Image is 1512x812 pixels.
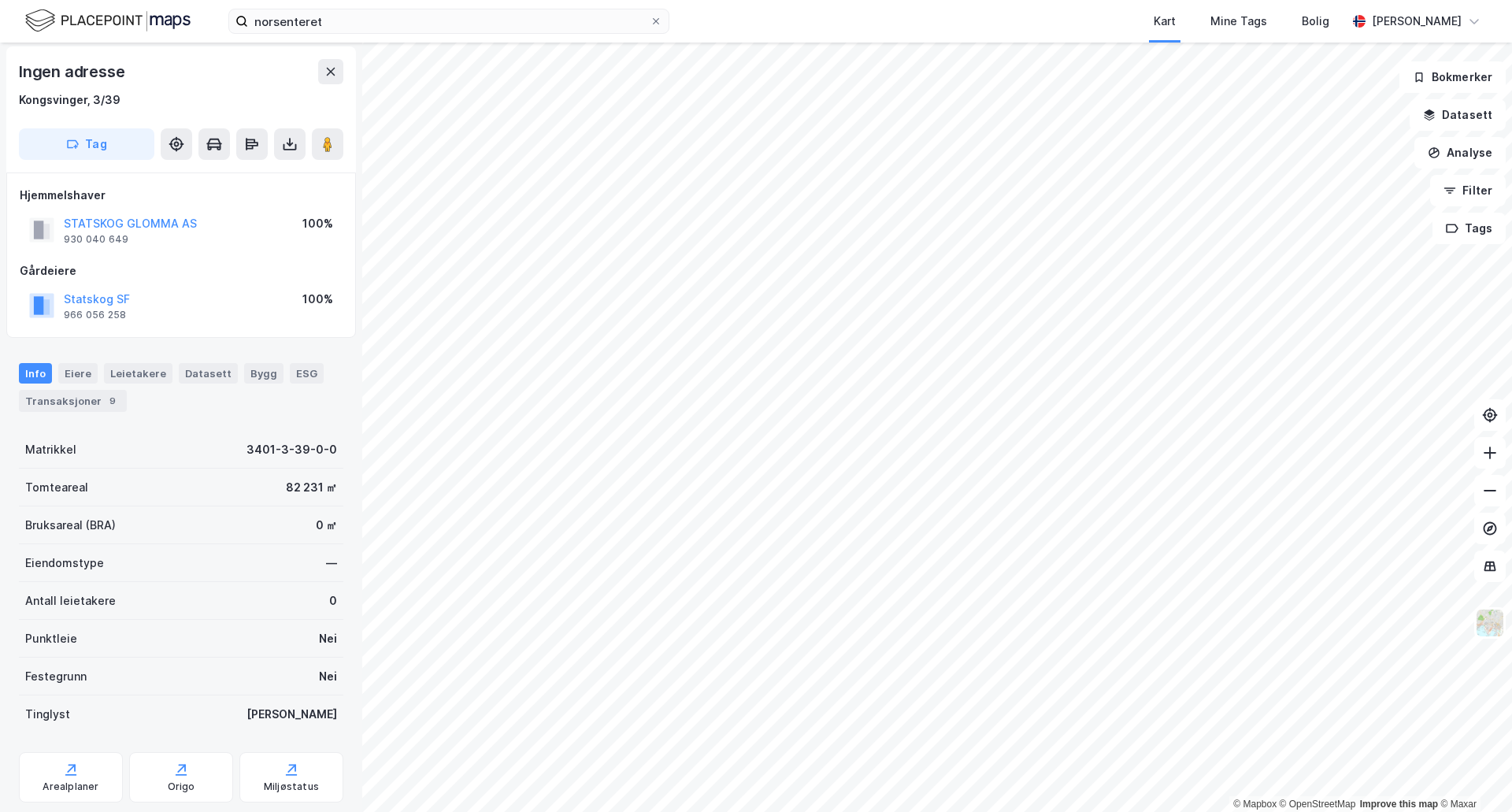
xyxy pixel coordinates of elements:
iframe: Chat Widget [1433,736,1512,812]
div: Eiendomstype [25,554,104,573]
div: Ingen adresse [19,59,128,84]
div: Matrikkel [25,440,76,459]
div: Mine Tags [1210,12,1267,31]
div: 966 056 258 [64,309,126,321]
div: Tomteareal [25,478,88,497]
button: Tags [1432,213,1506,244]
a: Mapbox [1233,799,1277,810]
div: 0 [329,591,337,610]
div: [PERSON_NAME] [1372,12,1462,31]
div: Nei [319,629,337,648]
button: Tag [19,128,154,160]
div: 930 040 649 [64,233,128,246]
button: Bokmerker [1399,61,1506,93]
div: [PERSON_NAME] [246,705,337,724]
div: Leietakere [104,363,172,384]
button: Analyse [1414,137,1506,169]
div: Kart [1154,12,1176,31]
div: 3401-3-39-0-0 [246,440,337,459]
div: Info [19,363,52,384]
div: Festegrunn [25,667,87,686]
button: Datasett [1410,99,1506,131]
div: Datasett [179,363,238,384]
div: Arealplaner [43,780,98,793]
div: ESG [290,363,324,384]
div: Hjemmelshaver [20,186,343,205]
div: Bolig [1302,12,1329,31]
img: logo.f888ab2527a4732fd821a326f86c7f29.svg [25,7,191,35]
button: Filter [1430,175,1506,206]
div: 100% [302,214,333,233]
div: Bygg [244,363,283,384]
div: — [326,554,337,573]
a: Improve this map [1360,799,1438,810]
div: Tinglyst [25,705,70,724]
input: Søk på adresse, matrikkel, gårdeiere, leietakere eller personer [248,9,650,33]
div: 100% [302,290,333,309]
div: Origo [168,780,195,793]
div: Gårdeiere [20,261,343,280]
img: Z [1475,608,1505,638]
div: Antall leietakere [25,591,116,610]
div: Nei [319,667,337,686]
div: Kontrollprogram for chat [1433,736,1512,812]
div: 0 ㎡ [316,516,337,535]
div: Punktleie [25,629,77,648]
a: OpenStreetMap [1280,799,1356,810]
div: Miljøstatus [264,780,319,793]
div: Transaksjoner [19,390,127,412]
div: Kongsvinger, 3/39 [19,91,120,109]
div: Bruksareal (BRA) [25,516,116,535]
div: 82 231 ㎡ [286,478,337,497]
div: Eiere [58,363,98,384]
div: 9 [105,393,120,409]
